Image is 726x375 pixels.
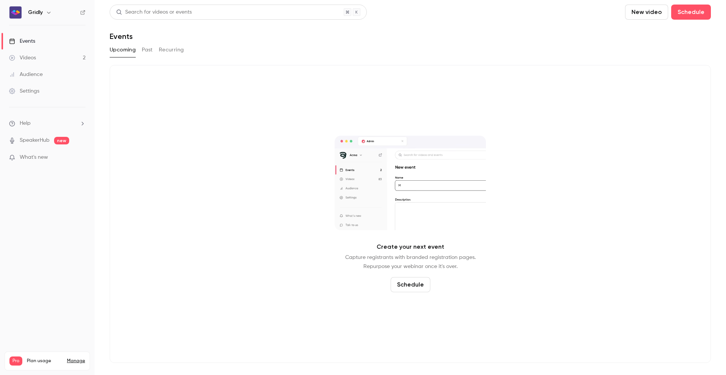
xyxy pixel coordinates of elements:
a: SpeakerHub [20,136,50,144]
span: Pro [9,356,22,366]
span: Plan usage [27,358,62,364]
a: Manage [67,358,85,364]
p: Capture registrants with branded registration pages. Repurpose your webinar once it's over. [345,253,476,271]
span: new [54,137,69,144]
img: Gridly [9,6,22,19]
button: Schedule [391,277,430,292]
button: Upcoming [110,44,136,56]
span: Help [20,119,31,127]
div: Videos [9,54,36,62]
h1: Events [110,32,133,41]
div: Settings [9,87,39,95]
div: Audience [9,71,43,78]
button: Past [142,44,153,56]
div: Search for videos or events [116,8,192,16]
h6: Gridly [28,9,43,16]
button: Schedule [671,5,711,20]
button: New video [625,5,668,20]
button: Recurring [159,44,184,56]
span: What's new [20,153,48,161]
li: help-dropdown-opener [9,119,85,127]
iframe: Noticeable Trigger [76,154,85,161]
div: Events [9,37,35,45]
p: Create your next event [377,242,444,251]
